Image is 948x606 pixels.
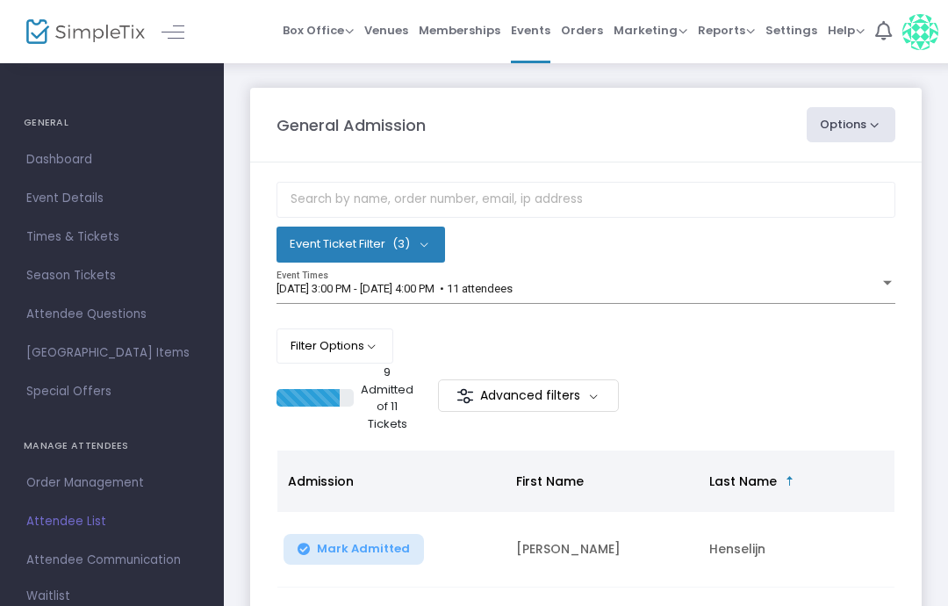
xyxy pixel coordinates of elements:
button: Options [807,107,896,142]
span: Reports [698,22,755,39]
span: Orders [561,8,603,53]
span: Venues [364,8,408,53]
h4: GENERAL [24,105,200,141]
button: Mark Admitted [284,534,424,565]
m-button: Advanced filters [438,379,620,412]
span: Memberships [419,8,500,53]
button: Filter Options [276,328,393,364]
td: [PERSON_NAME] [506,512,699,588]
span: Attendee List [26,510,197,533]
span: Sortable [783,474,797,488]
img: filter [456,387,474,405]
span: Events [511,8,550,53]
button: Event Ticket Filter(3) [276,227,445,262]
h4: MANAGE ATTENDEES [24,429,200,464]
td: Henselijn [699,512,892,588]
m-panel-title: General Admission [276,113,426,137]
span: Attendee Questions [26,303,197,326]
span: Dashboard [26,148,197,171]
input: Search by name, order number, email, ip address [276,182,895,218]
span: Times & Tickets [26,226,197,249]
p: 9 Admitted of 11 Tickets [361,364,413,432]
span: Last Name [709,473,777,490]
span: Admission [288,473,354,490]
span: Order Management [26,472,197,494]
span: (3) [392,237,410,251]
span: Event Details [26,187,197,210]
span: Mark Admitted [317,542,410,556]
span: Settings [765,8,817,53]
span: Box Office [283,22,354,39]
span: Season Tickets [26,264,197,287]
span: Help [828,22,865,39]
span: [GEOGRAPHIC_DATA] Items [26,342,197,364]
span: First Name [516,473,584,490]
span: Special Offers [26,380,197,403]
span: [DATE] 3:00 PM - [DATE] 4:00 PM • 11 attendees [276,282,513,295]
span: Marketing [614,22,687,39]
span: Waitlist [26,588,70,605]
span: Attendee Communication [26,549,197,572]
